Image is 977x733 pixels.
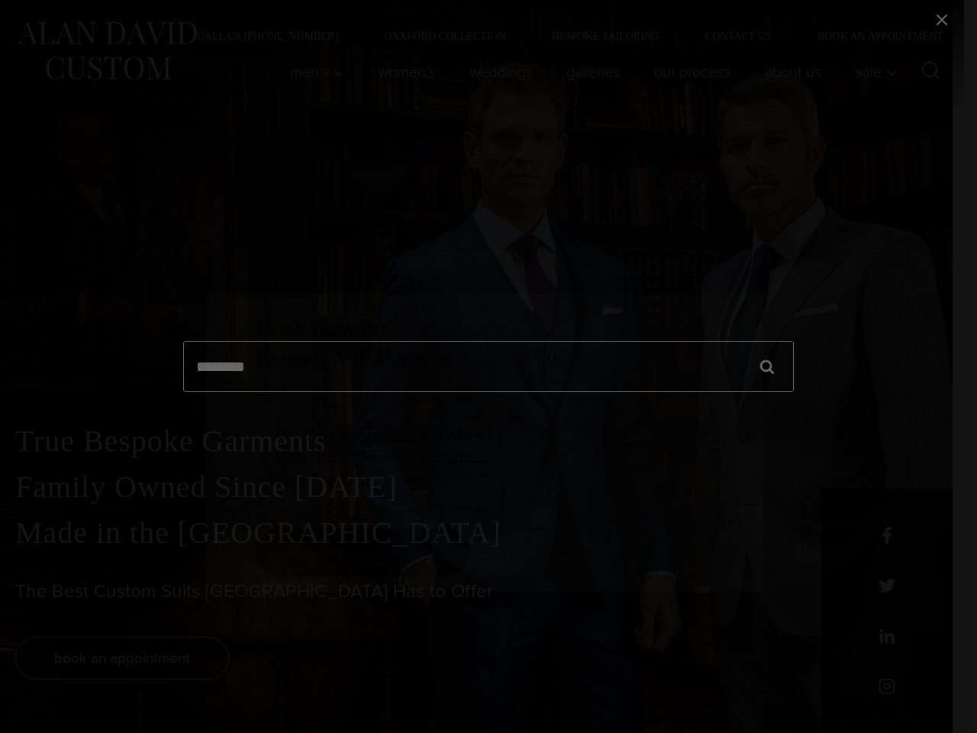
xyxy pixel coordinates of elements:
a: visual consultation [500,528,714,576]
a: book an appointment [256,528,469,576]
h3: Free Lifetime Alterations [274,468,714,490]
h3: First Time Buyers Discount [274,446,714,468]
h2: Book Now & Receive VIP Benefits [256,313,714,372]
button: Close [753,131,773,151]
h3: Family Owned Since [DATE] [274,424,714,446]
